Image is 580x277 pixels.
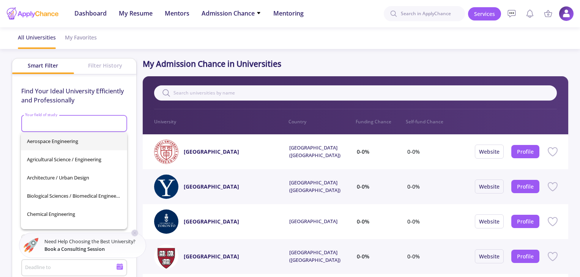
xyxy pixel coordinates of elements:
small: Need Help Choosing the Best University? [44,238,142,252]
span: Admission Chance [202,9,261,18]
button: Profile [511,180,539,193]
a: Website [479,218,500,225]
a: [GEOGRAPHIC_DATA] [184,252,239,260]
p: Funding Chance [356,118,406,125]
span: Mentors [165,9,189,18]
button: Website [475,249,504,263]
span: Architecture / Urban Design [27,168,121,187]
div: Smart Filter [12,58,74,72]
span: [GEOGRAPHIC_DATA] ([GEOGRAPHIC_DATA]) [289,179,357,194]
span: Chemical Engineering [27,205,121,223]
button: Website [475,214,504,228]
a: Website [479,148,500,155]
span: [GEOGRAPHIC_DATA] ([GEOGRAPHIC_DATA]) [289,144,357,159]
a: [GEOGRAPHIC_DATA] [184,148,239,156]
div: Filter History [74,58,136,72]
input: Search universities by name [154,85,557,101]
button: Website [475,179,504,194]
span: Biological Sciences / Biomedical Engineering [27,187,121,205]
a: Website [479,253,500,260]
span: Aerospace Engineering [27,132,121,150]
span: Mentoring [273,9,304,18]
p: University [154,118,288,125]
input: Search in ApplyChance [384,6,465,21]
span: 0-0% [357,148,369,156]
a: Services [468,7,501,20]
span: Dashboard [74,9,107,18]
img: ac-market [24,238,38,253]
span: Book a Consulting Session [44,246,105,252]
a: Profile [517,148,534,155]
p: My Admission Chance in Universities [143,58,568,70]
span: 0-0% [407,252,420,260]
button: Website [475,145,504,159]
span: Chemistry [27,223,121,241]
a: [GEOGRAPHIC_DATA] [184,217,239,225]
div: All Universities [18,27,56,47]
a: Website [479,183,500,190]
a: [GEOGRAPHIC_DATA] [184,183,239,190]
p: Country [288,118,356,125]
p: Find Your Ideal University Efficiently and Professionally [21,87,127,105]
span: 0-0% [357,217,369,225]
span: 0-0% [407,148,420,156]
span: 0-0% [357,252,369,260]
span: Agricultural Science / Engineering [27,150,121,168]
a: Profile [517,218,534,225]
button: Profile [511,215,539,228]
span: 0-0% [407,217,420,225]
button: Profile [511,250,539,263]
a: Profile [517,253,534,260]
div: My Favorites [65,27,97,47]
span: [GEOGRAPHIC_DATA] [289,218,337,225]
span: [GEOGRAPHIC_DATA] ([GEOGRAPHIC_DATA]) [289,249,357,264]
a: Profile [517,183,534,190]
span: 0-0% [407,183,420,190]
p: Self-fund Chance [406,118,456,125]
span: 0-0% [357,183,369,190]
span: My Resume [119,9,153,18]
button: Profile [511,145,539,158]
